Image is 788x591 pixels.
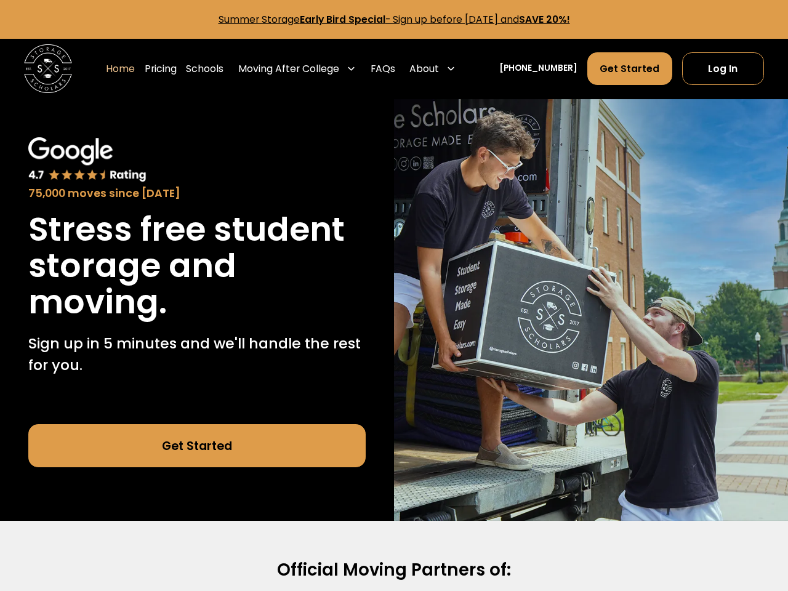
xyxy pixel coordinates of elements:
a: Get Started [587,52,672,85]
div: 75,000 moves since [DATE] [28,185,366,201]
a: Home [106,52,135,86]
img: Storage Scholars makes moving and storage easy. [394,99,788,521]
img: Storage Scholars main logo [24,44,72,92]
a: FAQs [371,52,395,86]
strong: Early Bird Special [300,13,385,26]
img: Google 4.7 star rating [28,137,147,182]
a: Summer StorageEarly Bird Special- Sign up before [DATE] andSAVE 20%! [219,13,570,26]
div: Moving After College [238,62,339,76]
a: Schools [186,52,223,86]
a: Log In [682,52,764,85]
a: [PHONE_NUMBER] [499,62,577,75]
h1: Stress free student storage and moving. [28,211,366,321]
div: About [409,62,439,76]
a: Get Started [28,424,366,468]
p: Sign up in 5 minutes and we'll handle the rest for you. [28,332,366,376]
h2: Official Moving Partners of: [39,559,749,581]
a: Pricing [145,52,177,86]
strong: SAVE 20%! [519,13,570,26]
